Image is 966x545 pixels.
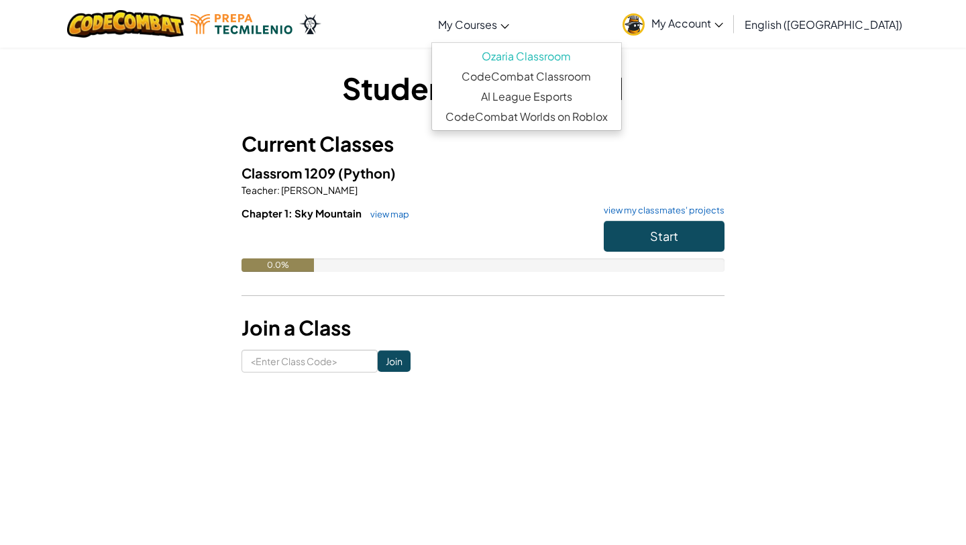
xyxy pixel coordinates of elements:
a: CodeCombat Classroom [432,66,621,87]
img: CodeCombat logo [67,10,184,38]
img: Tecmilenio logo [191,14,292,34]
span: Chapter 1: Sky Mountain [241,207,364,219]
h3: Current Classes [241,129,724,159]
span: (Python) [338,164,396,181]
a: My Courses [431,6,516,42]
h1: Student Dashboard [241,67,724,109]
input: <Enter Class Code> [241,350,378,373]
img: Ozaria [299,14,321,34]
a: CodeCombat Worlds on Roblox [432,107,621,127]
button: Start [604,221,724,252]
span: English ([GEOGRAPHIC_DATA]) [745,17,902,32]
a: view my classmates' projects [597,206,724,215]
a: English ([GEOGRAPHIC_DATA]) [738,6,909,42]
a: My Account [616,3,730,45]
span: [PERSON_NAME] [280,184,358,196]
img: avatar [623,13,645,36]
h3: Join a Class [241,313,724,343]
span: Start [650,228,678,244]
input: Join [378,350,411,372]
a: view map [364,209,409,219]
div: 0.0% [241,258,314,272]
span: Classrom 1209 [241,164,338,181]
span: My Account [651,16,723,30]
a: AI League Esports [432,87,621,107]
span: Teacher [241,184,277,196]
a: Ozaria Classroom [432,46,621,66]
span: My Courses [438,17,497,32]
span: : [277,184,280,196]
